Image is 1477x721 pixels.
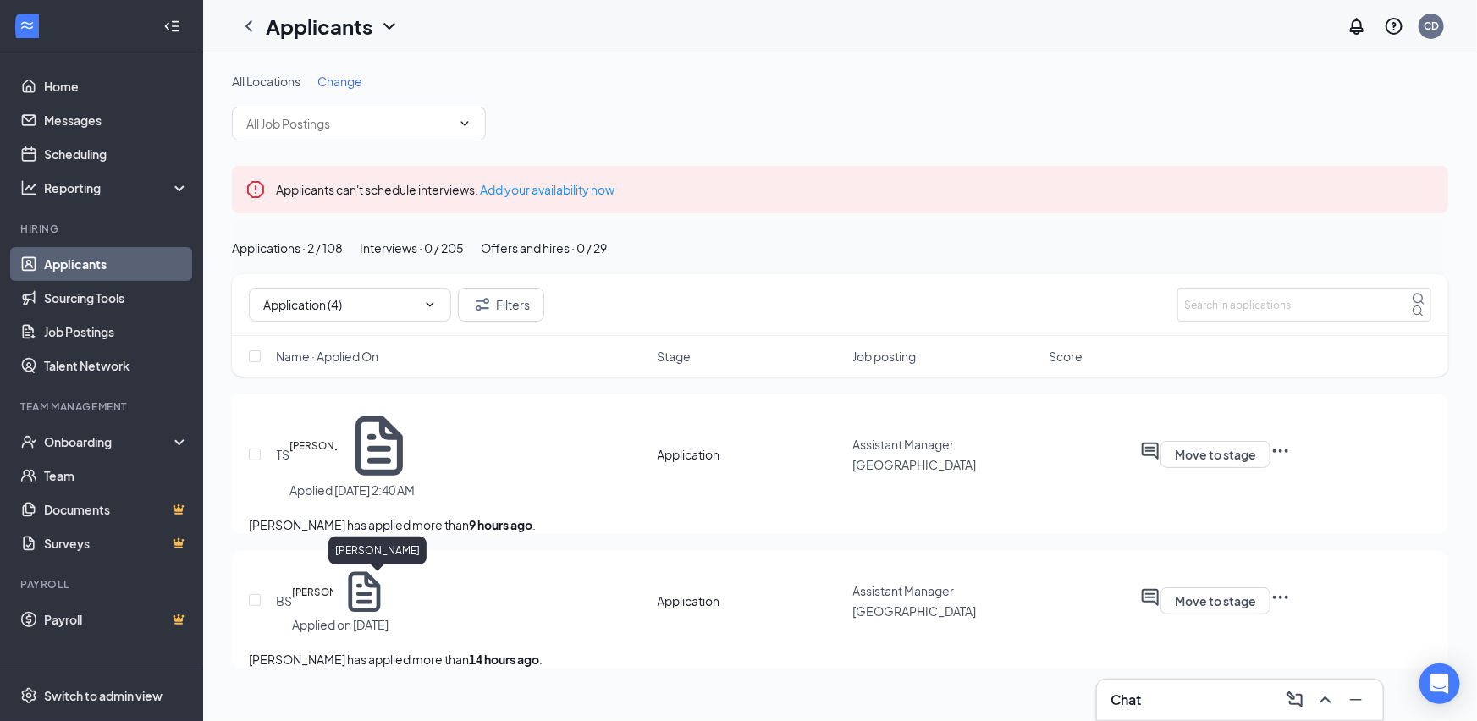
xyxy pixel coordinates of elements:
button: Filter Filters [458,288,544,322]
span: Assistant Manager [853,583,955,598]
div: Switch to admin view [44,687,163,704]
p: [PERSON_NAME] has applied more than . [249,515,1431,534]
div: Team Management [20,399,185,414]
svg: ChevronUp [1315,690,1336,710]
svg: ChevronLeft [239,16,259,36]
svg: ChevronDown [423,298,437,311]
button: Minimize [1342,686,1370,713]
span: Assistant Manager [853,437,955,452]
a: Job Postings [44,315,189,349]
span: Name · Applied On [276,348,378,365]
div: Offers and hires · 0 / 29 [481,239,607,257]
svg: UserCheck [20,433,37,450]
a: Home [44,69,189,103]
span: Job posting [853,348,917,365]
h1: Applicants [266,12,372,41]
a: SurveysCrown [44,526,189,560]
h5: [PERSON_NAME] [289,438,337,454]
a: Applicants [44,247,189,281]
svg: Document [340,568,389,616]
div: Payroll [20,577,185,592]
svg: MagnifyingGlass [1412,292,1425,305]
span: Stage [658,348,692,365]
div: BS [276,592,292,609]
button: Move to stage [1160,587,1270,614]
svg: ComposeMessage [1285,690,1305,710]
a: Scheduling [44,137,189,171]
p: [PERSON_NAME] has applied more than . [249,650,1431,669]
a: PayrollCrown [44,603,189,636]
div: Applications · 2 / 108 [232,239,343,257]
span: [GEOGRAPHIC_DATA] [853,457,977,472]
svg: ChevronDown [458,117,471,130]
div: CD [1424,19,1439,33]
svg: ActiveChat [1140,587,1160,608]
input: Search in applications [1177,288,1431,322]
svg: ChevronDown [379,16,400,36]
span: Applicants can't schedule interviews. [276,182,614,197]
span: All Locations [232,74,300,89]
div: Reporting [44,179,190,196]
span: [GEOGRAPHIC_DATA] [853,603,977,619]
span: Change [317,74,362,89]
svg: QuestionInfo [1384,16,1404,36]
a: Sourcing Tools [44,281,189,315]
a: DocumentsCrown [44,493,189,526]
b: 9 hours ago [469,517,532,532]
svg: Document [344,410,415,482]
svg: Collapse [163,18,180,35]
button: ComposeMessage [1281,686,1309,713]
a: Messages [44,103,189,137]
div: TS [276,446,289,463]
svg: Error [245,179,266,200]
div: [PERSON_NAME] [328,537,427,564]
svg: Ellipses [1270,441,1291,461]
svg: Filter [472,294,493,315]
svg: Minimize [1346,690,1366,710]
h5: [PERSON_NAME] [292,584,333,601]
a: Add your availability now [480,182,614,197]
div: Application [658,446,843,463]
div: Applied on [DATE] [292,616,389,633]
svg: ActiveChat [1140,441,1160,461]
span: Score [1049,348,1083,365]
div: Hiring [20,222,185,236]
div: Onboarding [44,433,174,450]
a: Team [44,459,189,493]
input: All Job Postings [246,114,451,133]
button: Move to stage [1160,441,1270,468]
div: Open Intercom Messenger [1419,663,1460,704]
button: ChevronUp [1312,686,1339,713]
svg: Ellipses [1270,587,1291,608]
a: Talent Network [44,349,189,383]
svg: Notifications [1347,16,1367,36]
div: Interviews · 0 / 205 [360,239,464,257]
b: 14 hours ago [469,652,539,667]
input: All Stages [263,295,413,314]
svg: WorkstreamLogo [19,17,36,34]
svg: Analysis [20,179,37,196]
svg: Settings [20,687,37,704]
div: Applied [DATE] 2:40 AM [289,482,415,498]
h3: Chat [1111,691,1141,709]
div: Application [658,592,843,609]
